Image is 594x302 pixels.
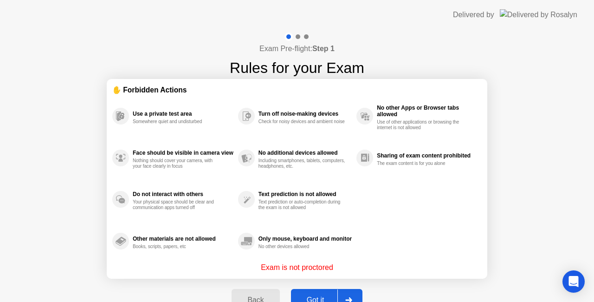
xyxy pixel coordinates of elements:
[562,270,585,293] div: Open Intercom Messenger
[377,119,465,131] div: Use of other applications or browsing the internet is not allowed
[453,9,494,20] div: Delivered by
[133,236,233,242] div: Other materials are not allowed
[312,45,335,53] b: Step 1
[258,158,346,169] div: Including smartphones, tablets, computers, headphones, etc.
[258,191,352,197] div: Text prediction is not allowed
[377,152,477,159] div: Sharing of exam content prohibited
[377,161,465,166] div: The exam content is for you alone
[261,262,333,273] p: Exam is not proctored
[112,85,482,95] div: ✋ Forbidden Actions
[259,43,335,54] h4: Exam Pre-flight:
[133,119,220,125] div: Somewhere quiet and undisturbed
[133,150,233,156] div: Face should be visible in camera view
[258,119,346,125] div: Check for noisy devices and ambient noise
[500,9,577,20] img: Delivered by Rosalyn
[133,111,233,117] div: Use a private test area
[133,158,220,169] div: Nothing should cover your camera, with your face clearly in focus
[258,199,346,210] div: Text prediction or auto-completion during the exam is not allowed
[258,244,346,249] div: No other devices allowed
[133,199,220,210] div: Your physical space should be clear and communication apps turned off
[230,57,364,79] h1: Rules for your Exam
[133,191,233,197] div: Do not interact with others
[258,111,352,117] div: Turn off noise-making devices
[258,236,352,242] div: Only mouse, keyboard and monitor
[258,150,352,156] div: No additional devices allowed
[377,105,477,118] div: No other Apps or Browser tabs allowed
[133,244,220,249] div: Books, scripts, papers, etc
